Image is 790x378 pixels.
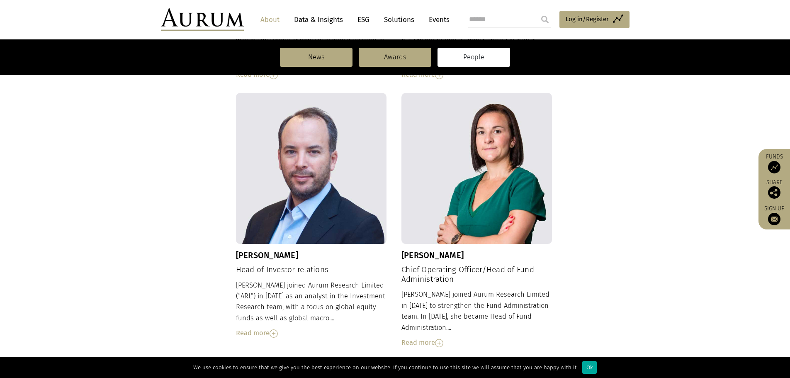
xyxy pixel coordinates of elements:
[236,265,387,275] h4: Head of Investor relations
[559,11,630,28] a: Log in/Register
[582,361,597,374] div: Ok
[435,339,443,347] img: Read More
[763,205,786,225] a: Sign up
[161,8,244,31] img: Aurum
[401,289,552,348] div: [PERSON_NAME] joined Aurum Research Limited in [DATE] to strengthen the Fund Administration team....
[290,12,347,27] a: Data & Insights
[763,180,786,199] div: Share
[236,280,387,339] div: [PERSON_NAME] joined Aurum Research Limited (“ARL”) in [DATE] as an analyst in the Investment Res...
[270,329,278,338] img: Read More
[353,12,374,27] a: ESG
[401,265,552,284] h4: Chief Operating Officer/Head of Fund Administration
[380,12,418,27] a: Solutions
[768,213,780,225] img: Sign up to our newsletter
[280,48,352,67] a: News
[425,12,450,27] a: Events
[401,250,552,260] h3: [PERSON_NAME]
[566,14,609,24] span: Log in/Register
[768,186,780,199] img: Share this post
[359,48,431,67] a: Awards
[768,161,780,173] img: Access Funds
[401,337,552,348] div: Read more
[236,250,387,260] h3: [PERSON_NAME]
[537,11,553,28] input: Submit
[438,48,510,67] a: People
[236,328,387,339] div: Read more
[256,12,284,27] a: About
[763,153,786,173] a: Funds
